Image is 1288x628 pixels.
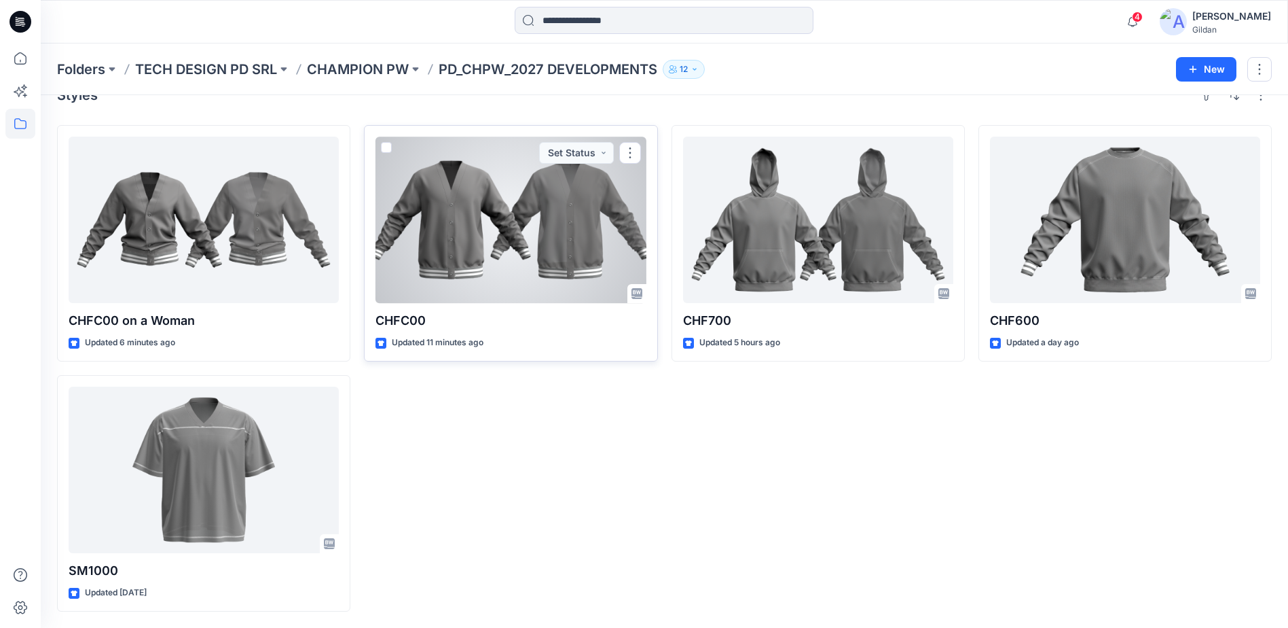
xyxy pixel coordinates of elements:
[683,311,953,330] p: CHF700
[1176,57,1236,82] button: New
[683,137,953,303] a: CHF700
[375,137,646,303] a: CHFC00
[990,311,1260,330] p: CHF600
[85,586,147,600] p: Updated [DATE]
[439,60,657,79] p: PD_CHPW_2027 DEVELOPMENTS
[85,336,175,350] p: Updated 6 minutes ago
[1192,24,1271,35] div: Gildan
[1006,336,1079,350] p: Updated a day ago
[135,60,277,79] a: TECH DESIGN PD SRL
[69,387,339,553] a: SM1000
[680,62,688,77] p: 12
[69,561,339,580] p: SM1000
[57,87,98,103] h4: Styles
[392,336,483,350] p: Updated 11 minutes ago
[1192,8,1271,24] div: [PERSON_NAME]
[69,311,339,330] p: CHFC00 on a Woman
[1160,8,1187,35] img: avatar
[57,60,105,79] a: Folders
[990,137,1260,303] a: CHF600
[69,137,339,303] a: CHFC00 on a Woman
[375,311,646,330] p: CHFC00
[699,336,780,350] p: Updated 5 hours ago
[307,60,409,79] a: CHAMPION PW
[663,60,705,79] button: 12
[1132,12,1143,22] span: 4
